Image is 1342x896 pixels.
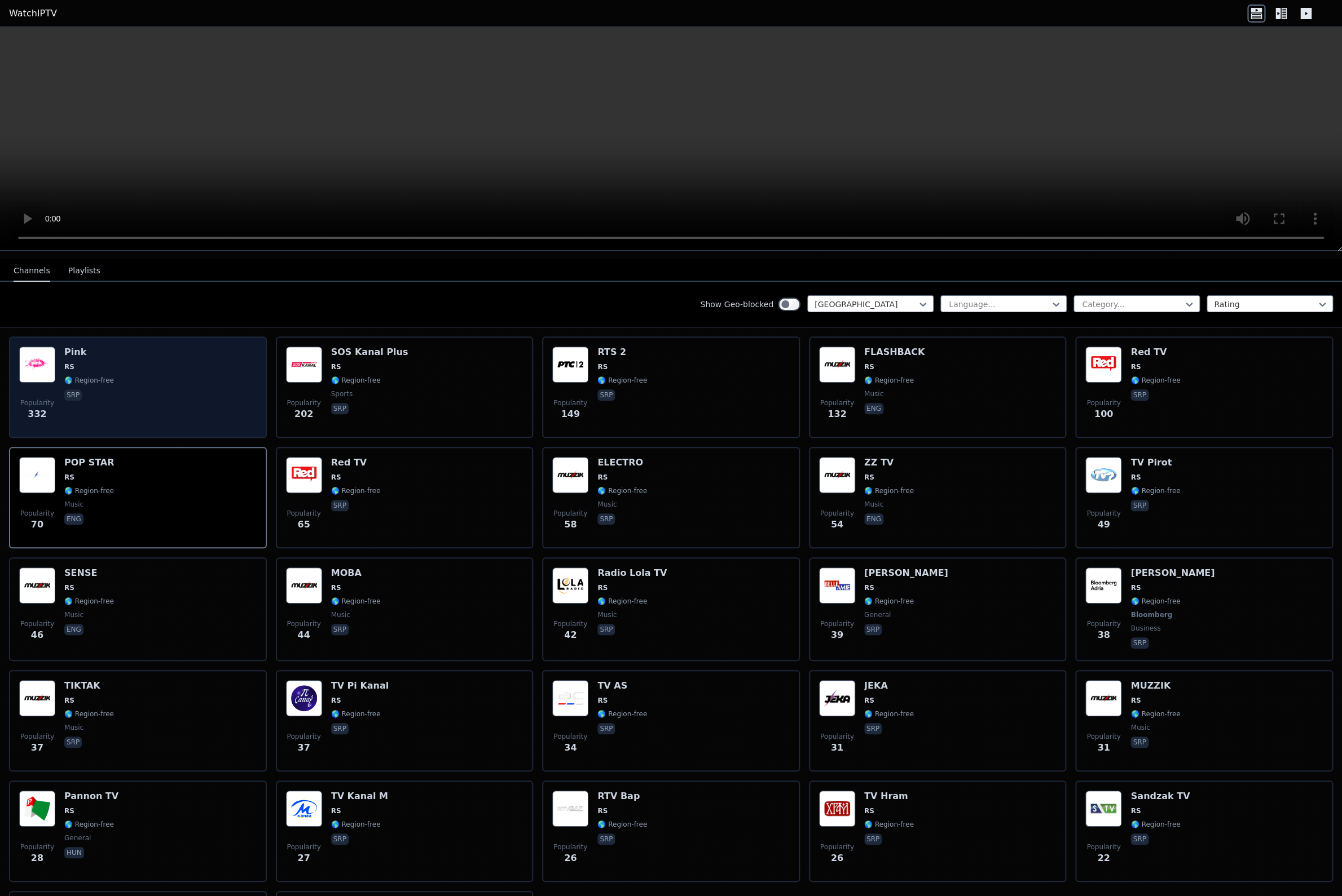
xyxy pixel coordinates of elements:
img: TV AS [552,680,588,716]
span: RS [1130,806,1141,815]
span: RS [64,583,74,592]
span: 🌎 Region-free [1130,486,1180,495]
span: 26 [831,851,843,865]
h6: TV Pi Kanal [331,680,389,691]
img: TV Hram [819,791,855,827]
span: 🌎 Region-free [331,376,381,385]
img: Bloomberg Adria [1085,567,1121,604]
span: RS [331,362,341,371]
img: FLASHBACK [819,347,855,383]
span: 65 [297,518,310,531]
span: 44 [297,628,310,642]
span: Popularity [553,732,587,741]
h6: RTS 2 [597,347,647,358]
span: RS [597,806,608,815]
p: srp [597,833,615,845]
span: music [864,500,883,509]
span: 37 [31,741,43,755]
h6: [PERSON_NAME] [1130,567,1215,579]
span: RS [597,583,608,592]
span: RS [1130,362,1141,371]
img: TIKTAK [19,680,55,716]
p: srp [1130,389,1148,401]
button: Playlists [68,260,100,282]
img: Pink [19,347,55,383]
p: srp [331,723,349,734]
span: 34 [564,741,577,755]
span: RS [864,806,874,815]
h6: JEKA [864,680,914,691]
p: hun [64,847,84,858]
span: 🌎 Region-free [597,820,647,829]
img: TV Kanal M [286,791,322,827]
h6: Pink [64,347,114,358]
h6: TV Kanal M [331,791,388,802]
span: Popularity [287,398,321,407]
span: RS [864,696,874,705]
span: 39 [831,628,843,642]
span: 🌎 Region-free [864,486,914,495]
p: srp [331,833,349,845]
span: 🌎 Region-free [331,597,381,606]
span: 149 [561,407,579,421]
h6: [PERSON_NAME] [864,567,948,579]
p: srp [864,624,882,635]
span: 🌎 Region-free [864,820,914,829]
p: srp [864,723,882,734]
span: Popularity [553,398,587,407]
span: music [64,500,83,509]
img: RTS 2 [552,347,588,383]
button: Channels [14,260,50,282]
span: business [1130,624,1160,633]
span: RS [64,696,74,705]
img: MUZZIK [1085,680,1121,716]
span: RS [331,696,341,705]
p: srp [864,833,882,845]
img: Sandzak TV [1085,791,1121,827]
span: 37 [297,741,310,755]
span: 46 [31,628,43,642]
img: MOBA [286,567,322,604]
span: RS [597,696,608,705]
span: music [64,610,83,619]
span: 🌎 Region-free [64,709,114,718]
span: general [864,610,891,619]
p: srp [597,389,615,401]
span: 🌎 Region-free [597,597,647,606]
span: Popularity [553,619,587,628]
p: eng [64,624,83,635]
span: RS [64,806,74,815]
h6: Radio Lola TV [597,567,667,579]
span: Popularity [20,842,54,851]
label: Show Geo-blocked [700,299,773,310]
span: RS [331,806,341,815]
img: JEKA [819,680,855,716]
span: Popularity [1086,842,1120,851]
span: 🌎 Region-free [64,376,114,385]
span: Popularity [20,732,54,741]
span: Popularity [1086,619,1120,628]
h6: SENSE [64,567,114,579]
span: RS [1130,696,1141,705]
span: 26 [564,851,577,865]
span: RS [864,362,874,371]
p: srp [1130,833,1148,845]
p: srp [331,500,349,511]
span: 🌎 Region-free [864,597,914,606]
p: srp [64,389,82,401]
span: Popularity [287,619,321,628]
span: Popularity [287,509,321,518]
span: 🌎 Region-free [597,486,647,495]
p: srp [1130,737,1148,748]
p: srp [597,723,615,734]
span: 🌎 Region-free [331,709,381,718]
p: eng [864,513,883,525]
img: POP STAR [19,457,55,493]
h6: RTV Bap [597,791,647,802]
img: SENSE [19,567,55,604]
span: Popularity [820,619,854,628]
p: srp [331,403,349,414]
p: srp [597,513,615,525]
h6: SOS Kanal Plus [331,347,408,358]
span: Popularity [1086,509,1120,518]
